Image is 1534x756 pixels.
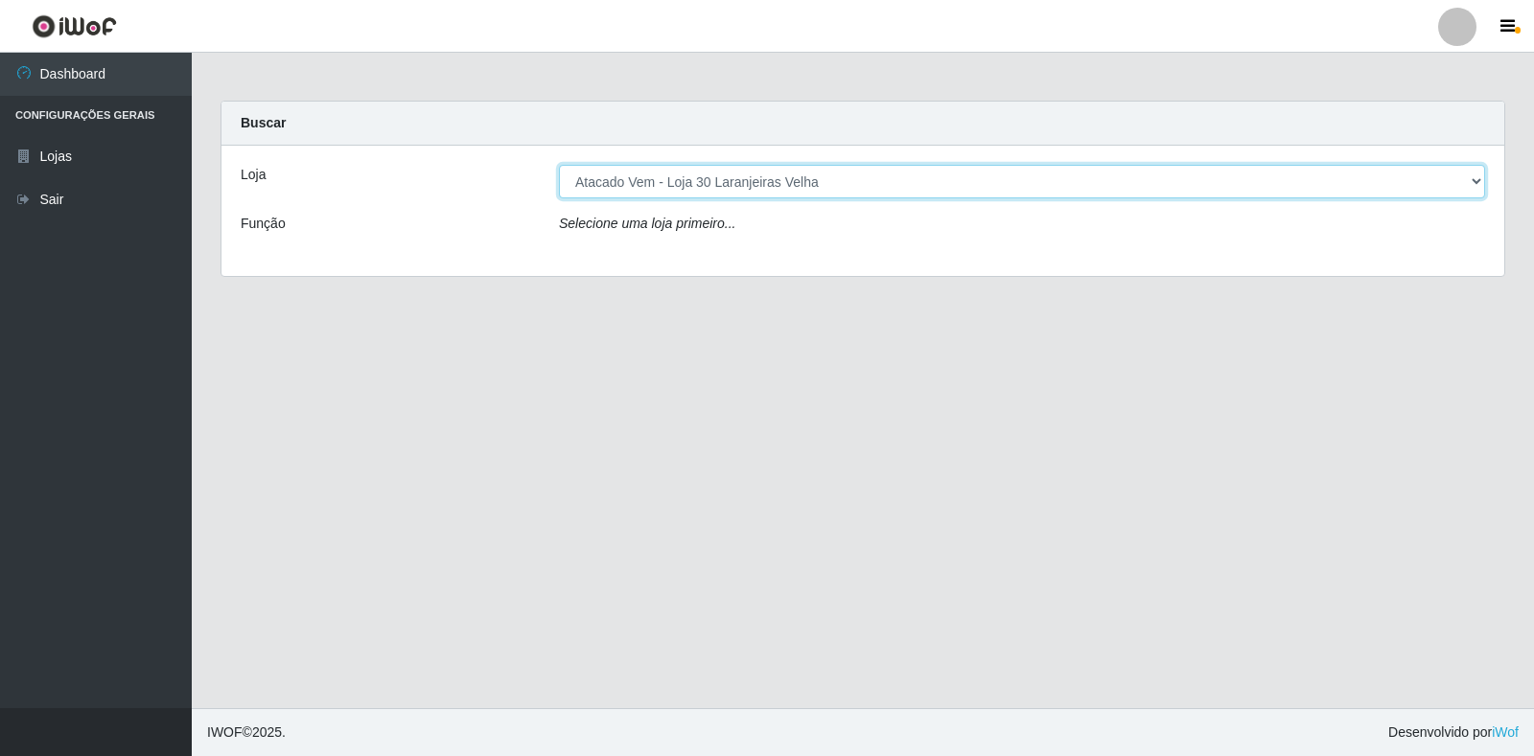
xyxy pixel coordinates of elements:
label: Loja [241,165,266,185]
i: Selecione uma loja primeiro... [559,216,735,231]
span: © 2025 . [207,722,286,743]
label: Função [241,214,286,234]
a: iWof [1492,724,1519,740]
strong: Buscar [241,115,286,130]
img: CoreUI Logo [32,14,117,38]
span: IWOF [207,724,243,740]
span: Desenvolvido por [1388,722,1519,743]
